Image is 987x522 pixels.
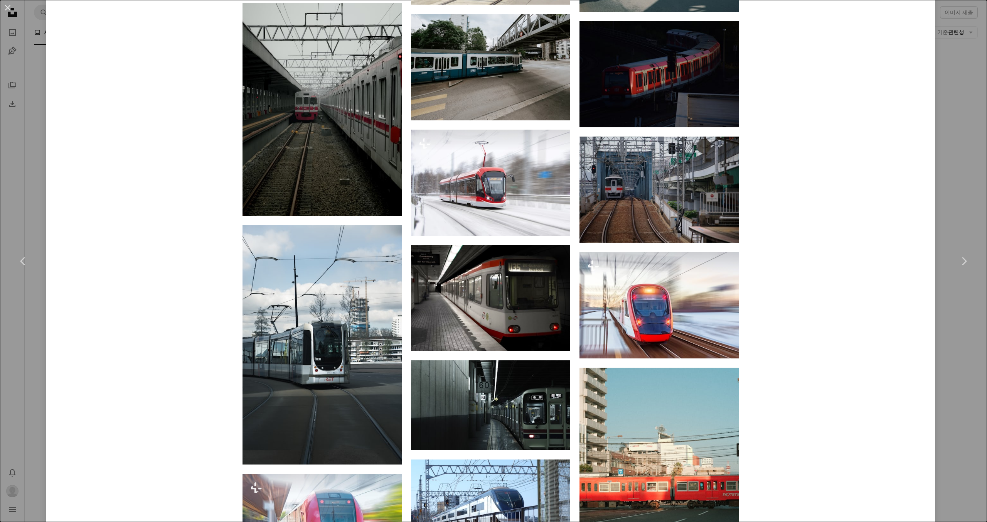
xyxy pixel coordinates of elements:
[579,483,739,490] a: 고층 건물 옆의 기찻길을 따라 내려가는 빨간 기차
[411,179,570,186] a: 트램이 눈 덮인 도시 공원의 구부러진 곳에서 빠르게 지나가고 있습니다.
[243,225,402,465] img: 거리를 달리는 은색과 흰색 기차
[411,245,570,351] img: 하얗고 빨간 기차가 기차역으로 들어서고 있다
[579,186,739,193] a: 기차는 강철 다리를 통과합니다.
[579,137,739,243] img: 기차는 강철 다리를 통과합니다.
[579,21,739,127] img: 철로 위의 기차
[411,360,570,450] img: 기차역으로 들어오는 지하철 열차
[579,301,739,308] a: 고속 현대 통근 열차 빨간불, 모션 블러
[411,14,570,120] img: 낮 동안 철도를 달리는 파란색과 흰색 열차
[411,294,570,301] a: 하얗고 빨간 기차가 기차역으로 들어서고 있다
[411,402,570,409] a: 기차역으로 들어오는 지하철 열차
[411,130,570,236] img: 트램이 눈 덮인 도시 공원의 구부러진 곳에서 빠르게 지나가고 있습니다.
[243,341,402,348] a: 거리를 달리는 은색과 흰색 기차
[243,106,402,113] a: 기차역에 나란히 주차된 두 대의 열차
[941,224,987,298] a: 다음
[579,71,739,78] a: 철로 위의 기차
[411,63,570,70] a: 낮 동안 철도를 달리는 파란색과 흰색 열차
[579,252,739,358] img: 고속 현대 통근 열차 빨간불, 모션 블러
[243,3,402,216] img: 기차역에 나란히 주차된 두 대의 열차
